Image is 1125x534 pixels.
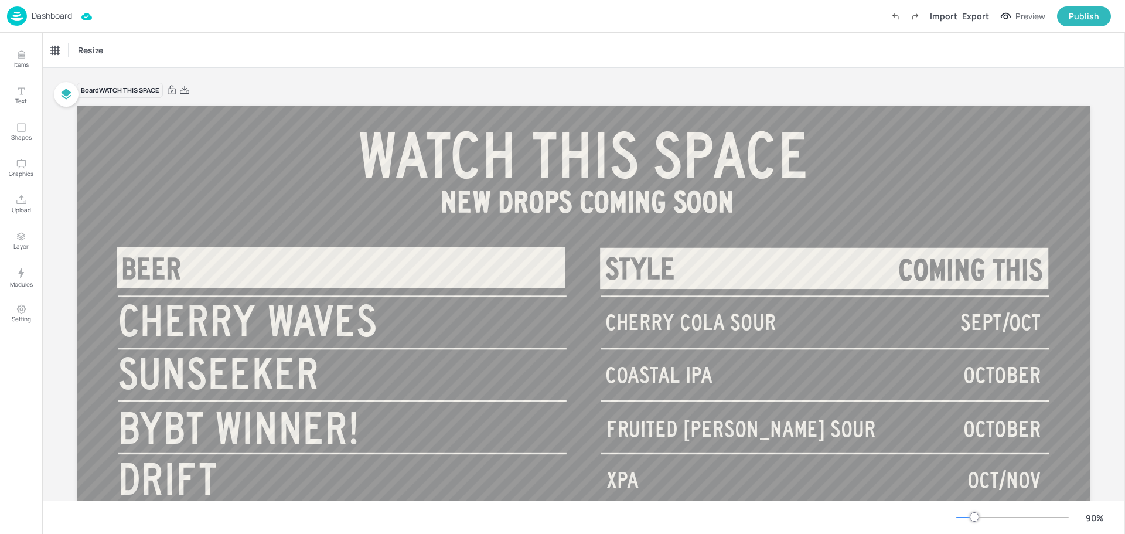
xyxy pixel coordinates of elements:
[77,83,163,98] div: Board WATCH THIS SPACE
[357,121,810,192] span: WATCH THIS SPACE
[32,12,72,20] p: Dashboard
[960,310,1041,334] span: SEPT/OCT
[994,8,1052,25] button: Preview
[962,10,989,22] div: Export
[963,363,1041,387] span: OCTOBER
[118,297,377,345] span: CHERRY WAVES
[967,468,1041,492] span: OCT/NOV
[1069,10,1099,23] div: Publish
[118,404,360,451] span: BYBT WINNER!
[605,363,712,387] span: COASTAL IPA
[605,253,676,285] span: STYLE
[76,44,105,56] span: Resize
[885,6,905,26] label: Undo (Ctrl + Z)
[118,350,319,397] span: SUNSEEKER
[611,209,671,240] span: BEER
[905,6,925,26] label: Redo (Ctrl + Y)
[963,417,1041,441] span: OCTOBER
[898,254,1042,285] span: COMING THIS
[121,253,182,285] span: BEER
[7,6,27,26] img: logo-86c26b7e.jpg
[930,10,957,22] div: Import
[118,455,217,502] span: DRIFT
[606,468,639,492] span: XPA
[605,310,776,334] span: CHERRY COLA SOUR
[1080,512,1109,524] div: 90 %
[606,417,876,441] span: FRUITED [PERSON_NAME] SOUR
[441,186,734,218] span: NEW DROPS COMING SOON
[1057,6,1111,26] button: Publish
[1015,10,1045,23] div: Preview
